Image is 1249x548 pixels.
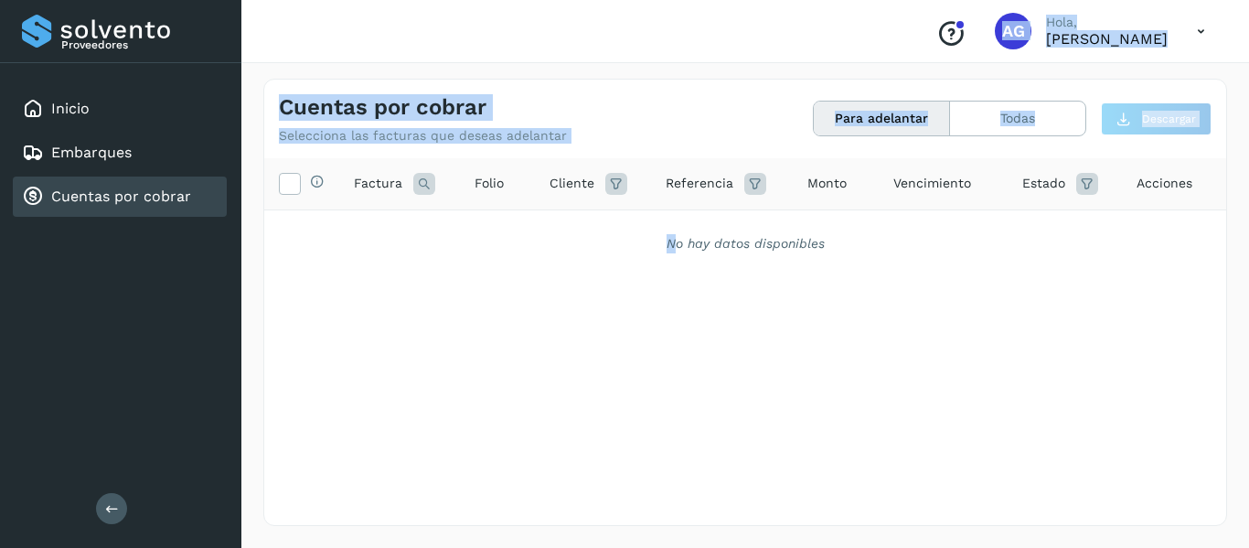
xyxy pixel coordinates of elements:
[550,174,594,193] span: Cliente
[950,102,1085,135] button: Todas
[1046,30,1168,48] p: ALFONSO García Flores
[13,133,227,173] div: Embarques
[1137,174,1192,193] span: Acciones
[807,174,847,193] span: Monto
[814,102,950,135] button: Para adelantar
[1046,15,1168,30] p: Hola,
[666,174,733,193] span: Referencia
[51,188,191,205] a: Cuentas por cobrar
[279,94,486,121] h4: Cuentas por cobrar
[51,144,132,161] a: Embarques
[354,174,402,193] span: Factura
[13,177,227,217] div: Cuentas por cobrar
[1022,174,1065,193] span: Estado
[1142,111,1196,127] span: Descargar
[51,100,90,117] a: Inicio
[1101,102,1212,135] button: Descargar
[61,38,219,51] p: Proveedores
[893,174,971,193] span: Vencimiento
[13,89,227,129] div: Inicio
[279,128,567,144] p: Selecciona las facturas que deseas adelantar
[475,174,504,193] span: Folio
[288,234,1202,253] div: No hay datos disponibles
